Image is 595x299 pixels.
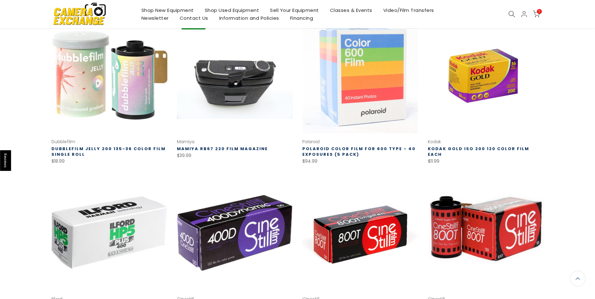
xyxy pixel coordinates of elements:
a: Shop New Equipment [136,6,199,14]
a: Kodak [428,139,441,145]
a: Mamiya RB67 220 Film Magazine [177,146,268,152]
span: 0 [537,9,542,14]
div: $94.99 [302,157,418,165]
a: Polaroid [302,139,320,145]
a: Information and Policies [214,14,284,22]
a: Video/Film Transfers [378,6,439,14]
a: Financing [284,14,319,22]
a: Kodak Gold ISO 200 120 Color Film Each [428,146,529,157]
a: Dubblefilm Jelly 200 135-36 Color Film Single Roll [51,146,166,157]
a: Dubblefilm [51,139,75,145]
a: Polaroid Color Film for 600 type - 40 exposures (5 Pack) [302,146,416,157]
a: Back to the top [570,271,586,286]
a: Shop Used Equipment [199,6,265,14]
div: $39.99 [177,152,293,160]
a: Mamiya [177,139,194,145]
div: $18.99 [51,157,167,165]
a: Sell Your Equipment [265,6,325,14]
a: 0 [533,11,540,18]
a: Newsletter [136,14,174,22]
a: Classes & Events [324,6,378,14]
a: Contact Us [174,14,214,22]
div: $11.99 [428,157,544,165]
